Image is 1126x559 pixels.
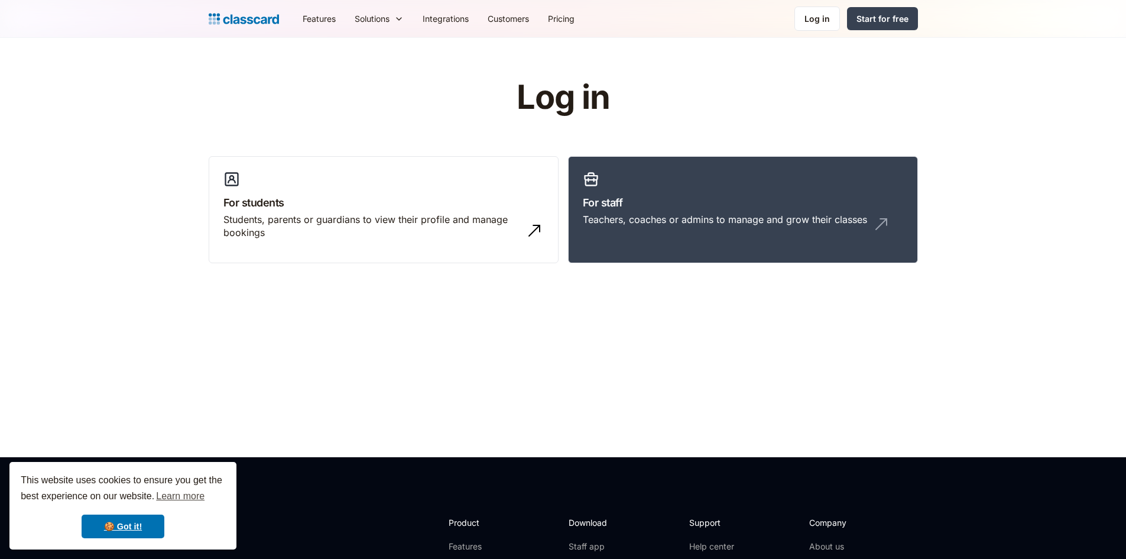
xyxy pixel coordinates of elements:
[449,516,512,529] h2: Product
[804,12,830,25] div: Log in
[223,213,520,240] div: Students, parents or guardians to view their profile and manage bookings
[689,516,737,529] h2: Support
[375,79,751,116] h1: Log in
[794,7,840,31] a: Log in
[209,11,279,27] a: home
[689,541,737,552] a: Help center
[9,462,236,550] div: cookieconsent
[449,541,512,552] a: Features
[223,195,544,211] h3: For students
[856,12,908,25] div: Start for free
[583,195,903,211] h3: For staff
[583,213,867,226] div: Teachers, coaches or admins to manage and grow their classes
[847,7,918,30] a: Start for free
[538,5,584,32] a: Pricing
[345,5,413,32] div: Solutions
[355,12,390,25] div: Solutions
[413,5,478,32] a: Integrations
[569,541,617,552] a: Staff app
[478,5,538,32] a: Customers
[209,156,559,264] a: For studentsStudents, parents or guardians to view their profile and manage bookings
[809,516,888,529] h2: Company
[293,5,345,32] a: Features
[569,516,617,529] h2: Download
[21,473,225,505] span: This website uses cookies to ensure you get the best experience on our website.
[568,156,918,264] a: For staffTeachers, coaches or admins to manage and grow their classes
[82,515,164,538] a: dismiss cookie message
[809,541,888,552] a: About us
[154,487,206,505] a: learn more about cookies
